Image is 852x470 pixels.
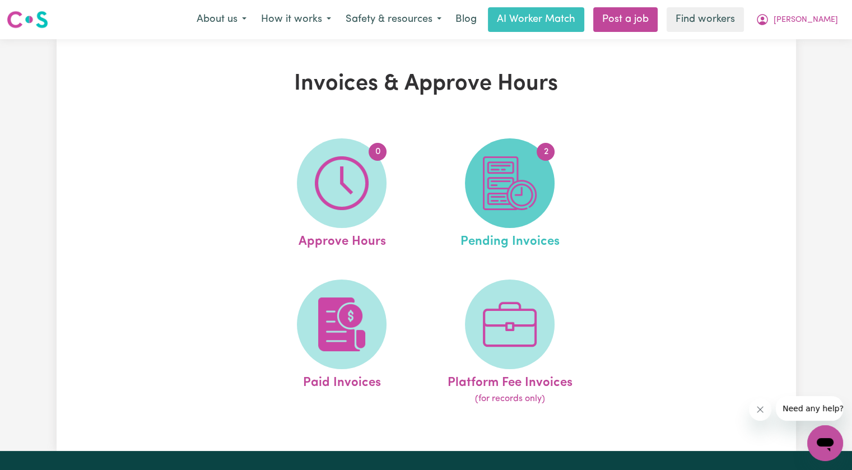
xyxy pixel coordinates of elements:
iframe: Button to launch messaging window [807,425,843,461]
a: Approve Hours [261,138,422,252]
span: Need any help? [7,8,68,17]
iframe: Close message [749,398,771,421]
span: Paid Invoices [303,369,381,393]
button: Safety & resources [338,8,449,31]
h1: Invoices & Approve Hours [187,71,666,97]
a: Careseekers logo [7,7,48,32]
a: Platform Fee Invoices(for records only) [429,280,590,406]
a: Find workers [667,7,744,32]
img: Careseekers logo [7,10,48,30]
a: AI Worker Match [488,7,584,32]
span: Pending Invoices [460,228,560,252]
a: Pending Invoices [429,138,590,252]
span: [PERSON_NAME] [774,14,838,26]
button: My Account [748,8,845,31]
span: 2 [537,143,555,161]
button: How it works [254,8,338,31]
a: Post a job [593,7,658,32]
span: (for records only) [475,392,545,406]
button: About us [189,8,254,31]
a: Paid Invoices [261,280,422,406]
span: Platform Fee Invoices [448,369,572,393]
iframe: Message from company [776,396,843,421]
span: Approve Hours [298,228,385,252]
span: 0 [369,143,387,161]
a: Blog [449,7,483,32]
